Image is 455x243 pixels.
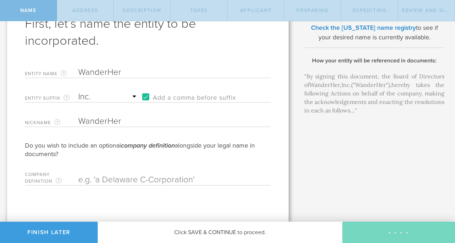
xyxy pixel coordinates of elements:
span: to see if your desired name is currently available. [318,24,438,41]
input: Required [78,67,246,78]
span: Name [20,7,36,13]
label: Entity Name [25,70,78,78]
input: Required [78,116,246,127]
span: Description [123,7,161,13]
h1: First, let’s name the entity to be incorporated. [25,15,271,49]
label: Entity Suffix [25,94,78,102]
span: Click SAVE & CONTINUE to proceed. [174,229,266,236]
div: Do you wish to include an optional alongside your legal name in documents? [25,141,271,158]
span: Expediting [353,7,387,13]
iframe: Chat Widget [419,188,455,222]
span: Applicant [240,7,272,13]
span: , [340,81,341,88]
label: Add a comma before suffix [139,92,236,102]
span: Inc. [341,81,351,88]
span: Address [72,7,98,13]
span: ("WanderHer"), [351,81,391,88]
a: Check the [US_STATE] name registry [311,24,416,32]
span: Taxes [190,7,208,13]
label: Nickname [25,118,78,127]
span: Preparing [296,7,328,13]
span: Review and Sign [402,7,453,13]
input: e.g. 'a Delaware C-Corporation' [78,175,246,185]
div: "By signing this document, the Board of Directors of hereby takes the following Actions on behalf... [304,72,444,115]
span: WanderHer [309,81,340,88]
em: company definition [121,142,175,149]
label: Company Definition [25,172,78,185]
h2: How your entity will be referenced in documents: [304,57,444,65]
